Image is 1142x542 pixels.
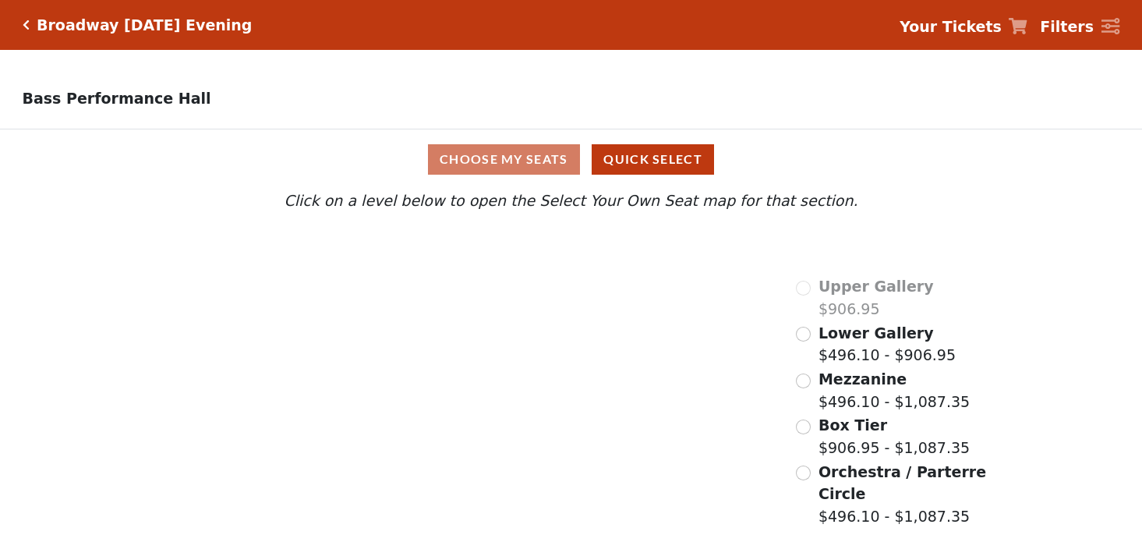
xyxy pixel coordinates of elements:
strong: Filters [1040,18,1094,35]
span: Mezzanine [818,370,907,388]
button: Quick Select [592,144,714,175]
label: $496.10 - $1,087.35 [818,461,988,528]
span: Orchestra / Parterre Circle [818,463,986,503]
a: Filters [1040,16,1119,38]
path: Upper Gallery - Seats Available: 0 [284,236,514,292]
p: Click on a level below to open the Select Your Own Seat map for that section. [154,190,988,212]
strong: Your Tickets [900,18,1002,35]
label: $496.10 - $906.95 [818,322,956,367]
path: Lower Gallery - Seats Available: 101 [302,282,545,359]
a: Click here to go back to filters [23,19,30,30]
span: Upper Gallery [818,278,934,295]
a: Your Tickets [900,16,1027,38]
h5: Broadway [DATE] Evening [37,16,252,34]
span: Lower Gallery [818,324,934,342]
span: Box Tier [818,416,887,434]
label: $906.95 - $1,087.35 [818,414,970,459]
label: $906.95 [818,275,934,320]
label: $496.10 - $1,087.35 [818,368,970,413]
